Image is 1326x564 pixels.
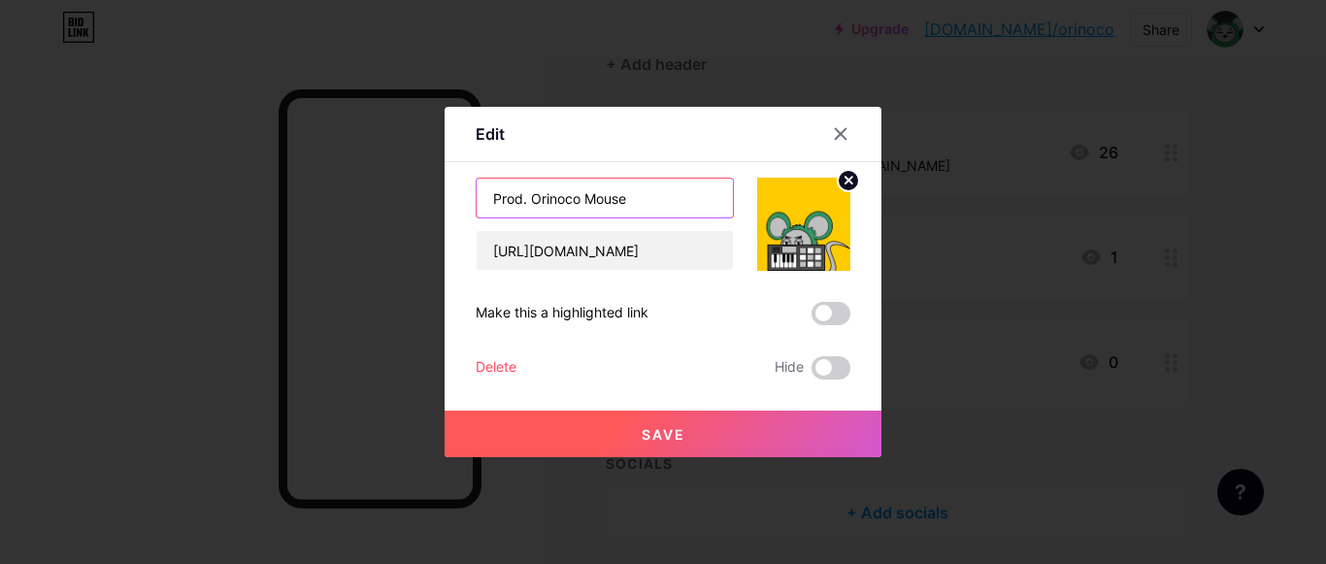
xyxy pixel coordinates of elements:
[476,122,505,146] div: Edit
[775,356,804,380] span: Hide
[477,179,733,217] input: Title
[445,411,881,457] button: Save
[476,356,516,380] div: Delete
[477,231,733,270] input: URL
[642,426,685,443] span: Save
[476,302,648,325] div: Make this a highlighted link
[757,178,850,271] img: link_thumbnail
